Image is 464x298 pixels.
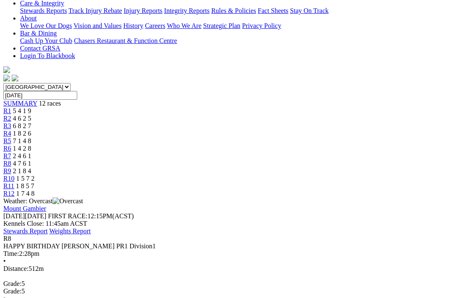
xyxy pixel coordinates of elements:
[3,250,19,257] span: Time:
[3,265,461,273] div: 512m
[3,145,11,152] a: R6
[20,7,67,14] a: Stewards Reports
[167,22,202,29] a: Who We Are
[13,107,31,114] span: 5 4 1 9
[13,122,31,129] span: 6 8 2 7
[3,288,461,295] div: 5
[20,52,75,59] a: Login To Blackbook
[3,107,11,114] a: R1
[3,227,48,235] a: Stewards Report
[20,37,461,45] div: Bar & Dining
[3,160,11,167] a: R8
[13,160,31,167] span: 4 7 6 1
[3,250,461,258] div: 2:28pm
[3,182,14,189] a: R11
[16,190,35,197] span: 1 7 4 8
[16,175,35,182] span: 1 5 7 2
[20,22,461,30] div: About
[74,37,177,44] a: Chasers Restaurant & Function Centre
[3,212,25,220] span: [DATE]
[53,197,83,205] img: Overcast
[3,137,11,144] a: R5
[211,7,256,14] a: Rules & Policies
[12,75,18,81] img: twitter.svg
[20,7,461,15] div: Care & Integrity
[3,288,22,295] span: Grade:
[3,212,46,220] span: [DATE]
[16,182,34,189] span: 1 8 5 7
[13,152,31,159] span: 2 4 6 1
[3,130,11,137] a: R4
[242,22,281,29] a: Privacy Policy
[3,197,83,205] span: Weather: Overcast
[3,115,11,122] a: R2
[3,190,15,197] a: R12
[3,242,461,250] div: HAPPY BIRTHDAY [PERSON_NAME] PR1 Division1
[13,167,31,174] span: 2 1 8 4
[3,220,461,227] div: Kennels Close: 11:45am ACST
[145,22,165,29] a: Careers
[3,235,11,242] span: R8
[3,75,10,81] img: facebook.svg
[203,22,240,29] a: Strategic Plan
[13,130,31,137] span: 1 8 2 6
[3,205,46,212] a: Mount Gambier
[13,115,31,122] span: 4 6 2 5
[3,175,15,182] a: R10
[124,7,162,14] a: Injury Reports
[3,91,77,100] input: Select date
[13,145,31,152] span: 1 4 2 8
[20,22,72,29] a: We Love Our Dogs
[3,66,10,73] img: logo-grsa-white.png
[20,30,57,37] a: Bar & Dining
[73,22,121,29] a: Vision and Values
[3,258,6,265] span: •
[20,37,72,44] a: Cash Up Your Club
[39,100,61,107] span: 12 races
[48,212,134,220] span: 12:15PM(ACST)
[123,22,143,29] a: History
[13,137,31,144] span: 7 1 4 8
[3,122,11,129] a: R3
[20,15,37,22] a: About
[48,212,87,220] span: FIRST RACE:
[3,280,461,288] div: 5
[49,227,91,235] a: Weights Report
[3,265,28,272] span: Distance:
[3,100,37,107] a: SUMMARY
[164,7,209,14] a: Integrity Reports
[20,45,60,52] a: Contact GRSA
[68,7,122,14] a: Track Injury Rebate
[258,7,288,14] a: Fact Sheets
[3,152,11,159] a: R7
[3,167,11,174] a: R9
[3,280,22,287] span: Grade:
[290,7,328,14] a: Stay On Track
